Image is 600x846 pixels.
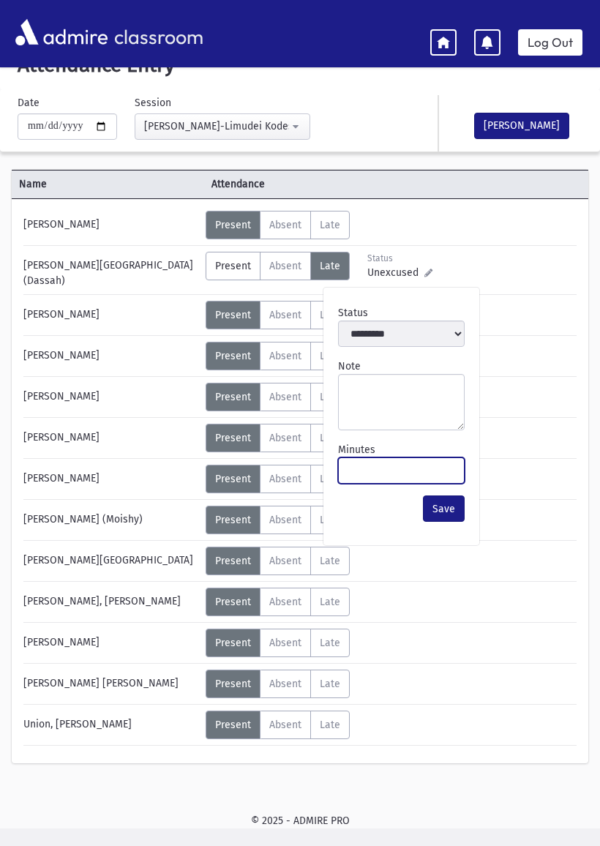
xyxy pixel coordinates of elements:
[206,588,350,616] div: AttTypes
[269,719,301,731] span: Absent
[206,424,350,452] div: AttTypes
[206,670,350,698] div: AttTypes
[320,260,340,272] span: Late
[16,383,206,411] div: [PERSON_NAME]
[135,95,171,111] label: Session
[320,678,340,690] span: Late
[206,547,350,575] div: AttTypes
[423,495,465,522] button: Save
[215,637,251,649] span: Present
[16,547,206,575] div: [PERSON_NAME][GEOGRAPHIC_DATA]
[320,473,340,485] span: Late
[320,432,340,444] span: Late
[320,309,340,321] span: Late
[269,260,301,272] span: Absent
[16,301,206,329] div: [PERSON_NAME]
[206,301,350,329] div: AttTypes
[269,309,301,321] span: Absent
[111,13,203,52] span: classroom
[215,596,251,608] span: Present
[206,252,350,280] div: AttTypes
[206,506,350,534] div: AttTypes
[269,350,301,362] span: Absent
[206,629,350,657] div: AttTypes
[206,383,350,411] div: AttTypes
[16,424,206,452] div: [PERSON_NAME]
[16,211,206,239] div: [PERSON_NAME]
[320,719,340,731] span: Late
[367,252,432,265] div: Status
[269,432,301,444] span: Absent
[12,15,111,49] img: AdmirePro
[206,211,350,239] div: AttTypes
[16,342,206,370] div: [PERSON_NAME]
[338,359,361,374] label: Note
[16,629,206,657] div: [PERSON_NAME]
[269,473,301,485] span: Absent
[215,260,251,272] span: Present
[16,252,206,288] div: [PERSON_NAME][GEOGRAPHIC_DATA] (Dassah)
[269,219,301,231] span: Absent
[135,113,310,140] button: Morah Yehudis-Limudei Kodesh(9:00AM-2:00PM)
[320,555,340,567] span: Late
[206,465,350,493] div: AttTypes
[16,711,206,739] div: Union, [PERSON_NAME]
[215,514,251,526] span: Present
[16,465,206,493] div: [PERSON_NAME]
[269,637,301,649] span: Absent
[215,719,251,731] span: Present
[474,113,569,139] button: [PERSON_NAME]
[269,555,301,567] span: Absent
[12,813,588,828] div: © 2025 - ADMIRE PRO
[144,119,289,134] div: [PERSON_NAME]-Limudei Kodesh(9:00AM-2:00PM)
[338,305,368,321] label: Status
[16,506,206,534] div: [PERSON_NAME] (Moishy)
[518,29,582,56] a: Log Out
[12,176,204,192] span: Name
[16,670,206,698] div: [PERSON_NAME] [PERSON_NAME]
[204,176,541,192] span: Attendance
[367,265,424,280] span: Unexcused
[320,637,340,649] span: Late
[16,588,206,616] div: [PERSON_NAME], [PERSON_NAME]
[206,711,350,739] div: AttTypes
[215,555,251,567] span: Present
[269,391,301,403] span: Absent
[320,219,340,231] span: Late
[320,596,340,608] span: Late
[269,514,301,526] span: Absent
[215,350,251,362] span: Present
[269,678,301,690] span: Absent
[320,391,340,403] span: Late
[18,95,40,111] label: Date
[206,342,350,370] div: AttTypes
[215,309,251,321] span: Present
[215,473,251,485] span: Present
[320,350,340,362] span: Late
[269,596,301,608] span: Absent
[215,432,251,444] span: Present
[215,678,251,690] span: Present
[215,391,251,403] span: Present
[215,219,251,231] span: Present
[338,442,375,457] label: Minutes
[320,514,340,526] span: Late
